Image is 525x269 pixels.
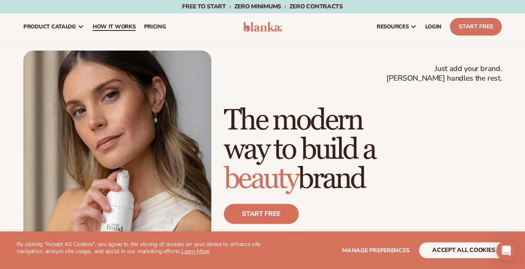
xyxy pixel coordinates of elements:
[419,242,508,258] button: accept all cookies
[17,241,263,255] p: By clicking "Accept All Cookies", you agree to the storing of cookies on your device to enhance s...
[342,242,409,258] button: Manage preferences
[224,106,502,194] h1: The modern way to build a brand
[19,13,89,40] a: product catalog
[421,13,446,40] a: LOGIN
[93,23,136,30] span: How It Works
[182,3,342,10] span: Free to start · ZERO minimums · ZERO contracts
[139,13,170,40] a: pricing
[450,18,502,36] a: Start Free
[224,161,298,197] span: beauty
[342,246,409,254] span: Manage preferences
[243,22,282,32] img: logo
[89,13,140,40] a: How It Works
[144,23,166,30] span: pricing
[386,64,502,84] span: Just add your brand. [PERSON_NAME] handles the rest.
[425,23,441,30] span: LOGIN
[23,23,76,30] span: product catalog
[373,13,421,40] a: resources
[377,23,408,30] span: resources
[224,204,299,224] a: Start free
[496,241,516,261] div: Open Intercom Messenger
[181,247,210,255] a: Learn More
